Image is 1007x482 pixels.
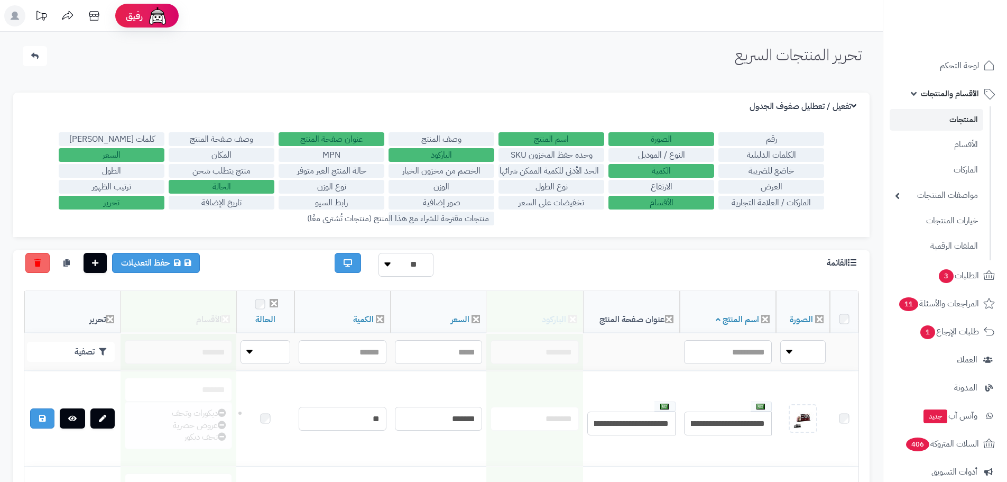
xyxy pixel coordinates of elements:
a: الطلبات3 [890,263,1001,288]
a: الباركود [542,313,566,326]
label: الكمية [608,164,714,178]
label: النوع / الموديل [608,148,714,162]
label: تحرير [59,196,164,210]
label: الحالة [169,180,274,194]
span: السلات المتروكة [905,436,979,451]
label: المكان [169,148,274,162]
a: السعر [451,313,469,326]
span: جديد [923,410,947,423]
label: منتج يتطلب شحن [169,164,274,178]
label: ترتيب الظهور [59,180,164,194]
label: وحده حفظ المخزون SKU [498,148,604,162]
span: 1 [920,325,935,339]
a: حفظ التعديلات [112,253,200,273]
label: عنوان صفحة المنتج [279,132,384,146]
a: اسم المنتج [716,313,759,326]
label: العرض [718,180,824,194]
img: logo-2.png [935,30,997,52]
h1: تحرير المنتجات السريع [735,46,862,63]
label: الكلمات الدليلية [718,148,824,162]
label: نوع الوزن [279,180,384,194]
label: خاضع للضريبة [718,164,824,178]
a: الصورة [790,313,813,326]
span: الأقسام والمنتجات [921,86,979,101]
a: العملاء [890,347,1001,372]
label: الطول [59,164,164,178]
img: ai-face.png [147,5,168,26]
th: عنوان صفحة المنتج [583,291,679,333]
div: تحف ديكور [131,431,226,443]
button: تصفية [27,342,115,362]
label: نوع الطول [498,180,604,194]
h3: تفعيل / تعطليل صفوف الجدول [750,102,859,112]
img: العربية [660,404,669,410]
label: صور إضافية [389,196,494,210]
label: حالة المنتج الغير متوفر [279,164,384,178]
a: الملفات الرقمية [890,235,983,258]
a: المدونة [890,375,1001,401]
span: 406 [906,438,929,451]
label: الصورة [608,132,714,146]
a: السلات المتروكة406 [890,431,1001,457]
a: الكمية [353,313,374,326]
th: الأقسام [121,291,236,333]
div: عروض حصرية [131,420,226,432]
label: الأقسام [608,196,714,210]
label: السعر [59,148,164,162]
label: الخصم من مخزون الخيار [389,164,494,178]
label: اسم المنتج [498,132,604,146]
span: المراجعات والأسئلة [898,296,979,311]
label: وصف صفحة المنتج [169,132,274,146]
label: الباركود [389,148,494,162]
a: الأقسام [890,133,983,156]
a: مواصفات المنتجات [890,184,983,207]
label: الارتفاع [608,180,714,194]
a: طلبات الإرجاع1 [890,319,1001,344]
span: لوحة التحكم [940,58,979,73]
span: 11 [899,297,918,311]
img: العربية [756,404,765,410]
span: الطلبات [938,268,979,283]
label: الوزن [389,180,494,194]
a: المنتجات [890,109,983,131]
label: تخفيضات على السعر [498,196,604,210]
span: أدوات التسويق [931,465,977,479]
label: MPN [279,148,384,162]
th: تحرير [24,291,121,333]
span: وآتس آب [922,408,977,423]
span: 3 [939,269,954,283]
label: منتجات مقترحة للشراء مع هذا المنتج (منتجات تُشترى معًا) [389,212,494,225]
a: الحالة [255,313,275,326]
label: تاريخ الإضافة [169,196,274,210]
span: رفيق [126,10,143,22]
label: وصف المنتج [389,132,494,146]
a: المراجعات والأسئلة11 [890,291,1001,316]
h3: القائمة [827,258,859,268]
span: العملاء [957,352,977,367]
a: الماركات [890,159,983,181]
div: ديكورات وتحف [131,407,226,420]
a: لوحة التحكم [890,53,1001,78]
label: الماركات / العلامة التجارية [718,196,824,210]
label: رقم [718,132,824,146]
span: المدونة [954,380,977,395]
a: خيارات المنتجات [890,210,983,232]
label: رابط السيو [279,196,384,210]
span: طلبات الإرجاع [919,324,979,339]
a: تحديثات المنصة [28,5,54,29]
a: وآتس آبجديد [890,403,1001,429]
label: الحد الأدنى للكمية الممكن شرائها [498,164,604,178]
label: كلمات [PERSON_NAME] [59,132,164,146]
